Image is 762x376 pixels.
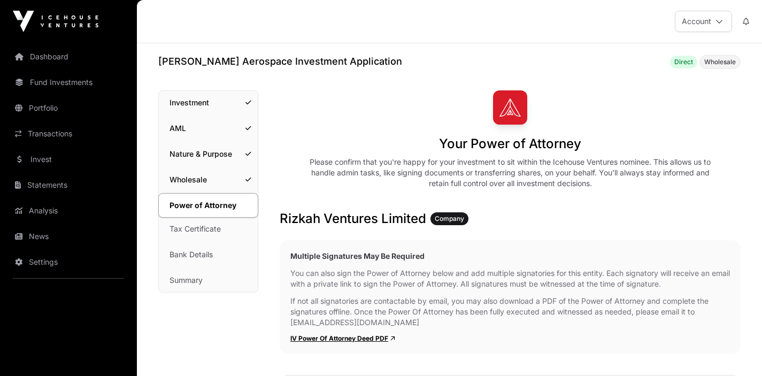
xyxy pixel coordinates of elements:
[158,54,402,69] h1: [PERSON_NAME] Aerospace Investment Application
[280,210,741,227] h3: Rizkah Ventures Limited
[439,135,581,152] h1: Your Power of Attorney
[9,71,128,94] a: Fund Investments
[9,96,128,120] a: Portfolio
[159,168,258,191] a: Wholesale
[159,91,258,114] a: Investment
[9,225,128,248] a: News
[159,117,258,140] a: AML
[290,268,730,289] p: You can also sign the Power of Attorney below and add multiple signatories for this entity. Each ...
[493,90,527,125] img: Dawn Aerospace
[290,296,730,328] p: If not all signatories are contactable by email, you may also download a PDF of the Power of Atto...
[290,334,395,342] a: IV Power Of Attorney Deed PDF
[13,11,98,32] img: Icehouse Ventures Logo
[9,148,128,171] a: Invest
[674,58,693,66] span: Direct
[9,250,128,274] a: Settings
[159,217,258,241] a: Tax Certificate
[9,173,128,197] a: Statements
[9,45,128,68] a: Dashboard
[159,243,258,266] a: Bank Details
[158,193,258,218] a: Power of Attorney
[704,58,736,66] span: Wholesale
[9,199,128,222] a: Analysis
[159,142,258,166] a: Nature & Purpose
[435,214,464,223] span: Company
[290,251,730,262] h2: Multiple Signatures May Be Required
[675,11,732,32] button: Account
[9,122,128,145] a: Transactions
[305,157,715,189] div: Please confirm that you're happy for your investment to sit within the Icehouse Ventures nominee....
[709,325,762,376] iframe: Chat Widget
[159,268,258,292] a: Summary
